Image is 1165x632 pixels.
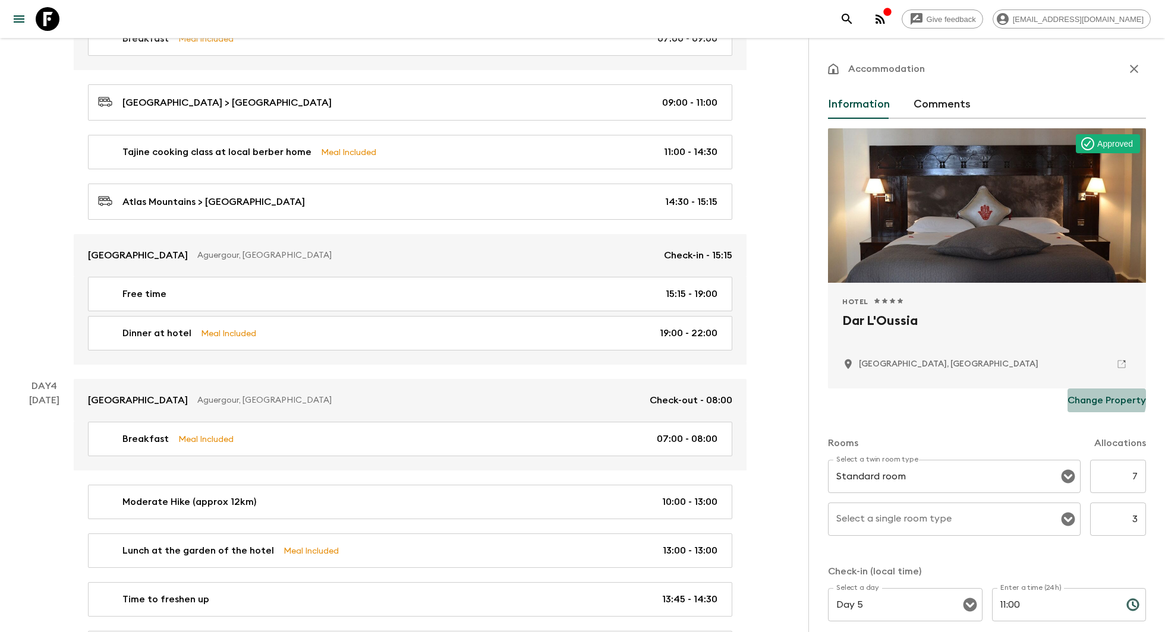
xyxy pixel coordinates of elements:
[663,543,717,558] p: 13:00 - 13:00
[902,10,983,29] a: Give feedback
[993,10,1151,29] div: [EMAIL_ADDRESS][DOMAIN_NAME]
[657,31,717,46] p: 07:00 - 09:00
[1000,583,1062,593] label: Enter a time (24h)
[914,90,971,119] button: Comments
[88,485,732,519] a: Moderate Hike (approx 12km)10:00 - 13:00
[848,62,925,76] p: Accommodation
[836,583,879,593] label: Select a day
[74,379,747,422] a: [GEOGRAPHIC_DATA]Aguergour, [GEOGRAPHIC_DATA]Check-out - 08:00
[1094,436,1146,450] p: Allocations
[7,7,31,31] button: menu
[666,287,717,301] p: 15:15 - 19:00
[88,248,188,263] p: [GEOGRAPHIC_DATA]
[122,543,274,558] p: Lunch at the garden of the hotel
[662,495,717,509] p: 10:00 - 13:00
[664,145,717,159] p: 11:00 - 14:30
[664,248,732,263] p: Check-in - 15:15
[88,316,732,350] a: Dinner at hotelMeal Included19:00 - 22:00
[650,393,732,407] p: Check-out - 08:00
[88,184,732,220] a: Atlas Mountains > [GEOGRAPHIC_DATA]14:30 - 15:15
[1068,393,1146,407] p: Change Property
[122,96,332,110] p: [GEOGRAPHIC_DATA] > [GEOGRAPHIC_DATA]
[122,432,169,446] p: Breakfast
[14,379,74,393] p: Day 4
[662,96,717,110] p: 09:00 - 11:00
[122,495,256,509] p: Moderate Hike (approx 12km)
[122,145,311,159] p: Tajine cooking class at local berber home
[88,393,188,407] p: [GEOGRAPHIC_DATA]
[88,582,732,617] a: Time to freshen up13:45 - 14:30
[992,588,1117,621] input: hh:mm
[1060,511,1076,527] button: Open
[828,436,858,450] p: Rooms
[842,311,1132,349] h2: Dar L'Oussia
[201,327,256,340] p: Meal Included
[88,277,732,311] a: Free time15:15 - 19:00
[665,195,717,209] p: 14:30 - 15:15
[88,84,732,121] a: [GEOGRAPHIC_DATA] > [GEOGRAPHIC_DATA]09:00 - 11:00
[1060,468,1076,485] button: Open
[1121,593,1145,617] button: Choose time, selected time is 11:00 AM
[828,564,1146,579] p: Check-in (local time)
[1097,138,1133,150] p: Approved
[88,422,732,456] a: BreakfastMeal Included07:00 - 08:00
[828,90,890,119] button: Information
[122,287,166,301] p: Free time
[88,21,732,56] a: BreakfastMeal Included07:00 - 09:00
[88,533,732,568] a: Lunch at the garden of the hotelMeal Included13:00 - 13:00
[660,326,717,340] p: 19:00 - 22:00
[920,15,983,24] span: Give feedback
[842,297,868,306] span: Hotel
[835,7,859,31] button: search adventures
[197,394,640,406] p: Aguergour, [GEOGRAPHIC_DATA]
[122,326,191,340] p: Dinner at hotel
[657,432,717,446] p: 07:00 - 08:00
[662,592,717,606] p: 13:45 - 14:30
[284,544,339,557] p: Meal Included
[1006,15,1150,24] span: [EMAIL_ADDRESS][DOMAIN_NAME]
[178,432,234,445] p: Meal Included
[122,195,305,209] p: Atlas Mountains > [GEOGRAPHIC_DATA]
[88,135,732,169] a: Tajine cooking class at local berber homeMeal Included11:00 - 14:30
[197,249,654,261] p: Aguergour, [GEOGRAPHIC_DATA]
[178,32,234,45] p: Meal Included
[1068,388,1146,412] button: Change Property
[859,358,1038,370] p: Essaouira, Morocco
[836,454,918,464] label: Select a twin room type
[122,31,169,46] p: Breakfast
[962,596,978,613] button: Open
[74,234,747,277] a: [GEOGRAPHIC_DATA]Aguergour, [GEOGRAPHIC_DATA]Check-in - 15:15
[122,592,209,606] p: Time to freshen up
[828,128,1146,283] div: Photo of Dar L'Oussia
[321,146,376,159] p: Meal Included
